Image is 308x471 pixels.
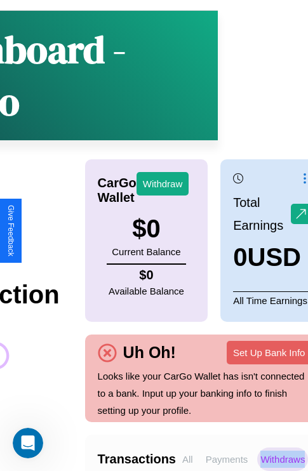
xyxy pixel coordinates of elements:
[203,448,251,471] p: Payments
[109,282,184,300] p: Available Balance
[13,428,43,458] iframe: Intercom live chat
[6,205,15,256] div: Give Feedback
[117,343,182,362] h4: Uh Oh!
[109,268,184,282] h4: $ 0
[98,176,137,205] h4: CarGo Wallet
[112,243,180,260] p: Current Balance
[257,448,308,471] p: Withdraws
[137,172,189,196] button: Withdraw
[112,215,180,243] h3: $ 0
[233,191,291,237] p: Total Earnings
[98,452,176,467] h4: Transactions
[179,448,196,471] p: All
